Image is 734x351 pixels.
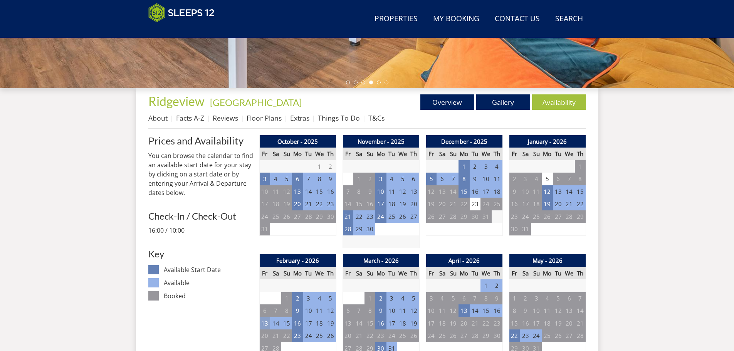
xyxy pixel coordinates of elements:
[459,198,469,210] td: 22
[520,173,531,185] td: 3
[509,267,520,280] th: Fr
[459,185,469,198] td: 15
[509,148,520,160] th: Fr
[437,198,447,210] td: 20
[325,267,336,280] th: Th
[553,304,564,317] td: 12
[408,185,419,198] td: 13
[492,317,502,330] td: 23
[470,160,480,173] td: 2
[426,317,437,330] td: 17
[281,210,292,223] td: 26
[292,173,303,185] td: 6
[314,160,325,173] td: 1
[531,292,542,305] td: 3
[343,317,353,330] td: 13
[247,113,282,123] a: Floor Plans
[148,113,168,123] a: About
[531,185,542,198] td: 11
[492,148,502,160] th: Th
[270,198,281,210] td: 18
[480,160,491,173] td: 3
[542,304,553,317] td: 11
[386,173,397,185] td: 4
[164,265,253,274] dd: Available Start Date
[325,148,336,160] th: Th
[575,304,586,317] td: 14
[343,185,353,198] td: 7
[325,304,336,317] td: 12
[480,210,491,223] td: 31
[364,210,375,223] td: 23
[270,210,281,223] td: 25
[375,198,386,210] td: 17
[397,148,408,160] th: We
[426,292,437,305] td: 3
[492,160,502,173] td: 4
[281,292,292,305] td: 1
[492,279,502,292] td: 2
[564,317,574,330] td: 20
[364,267,375,280] th: Su
[343,267,353,280] th: Fr
[542,267,553,280] th: Mo
[259,185,270,198] td: 10
[437,210,447,223] td: 27
[343,304,353,317] td: 6
[259,173,270,185] td: 3
[375,210,386,223] td: 24
[375,148,386,160] th: Mo
[281,173,292,185] td: 5
[303,292,314,305] td: 3
[343,254,419,267] th: March - 2026
[531,148,542,160] th: Su
[408,317,419,330] td: 19
[520,148,531,160] th: Sa
[397,185,408,198] td: 12
[575,198,586,210] td: 22
[259,267,270,280] th: Fr
[426,173,437,185] td: 5
[397,173,408,185] td: 5
[509,304,520,317] td: 8
[408,267,419,280] th: Th
[459,210,469,223] td: 29
[448,148,459,160] th: Su
[270,173,281,185] td: 4
[375,185,386,198] td: 10
[386,304,397,317] td: 10
[364,198,375,210] td: 16
[492,267,502,280] th: Th
[314,292,325,305] td: 4
[292,185,303,198] td: 13
[448,173,459,185] td: 7
[520,267,531,280] th: Sa
[281,185,292,198] td: 12
[459,160,469,173] td: 1
[520,210,531,223] td: 24
[292,198,303,210] td: 20
[353,210,364,223] td: 22
[575,160,586,173] td: 1
[303,304,314,317] td: 10
[492,10,543,28] a: Contact Us
[281,304,292,317] td: 8
[470,304,480,317] td: 14
[448,210,459,223] td: 28
[480,173,491,185] td: 10
[520,292,531,305] td: 2
[164,278,253,287] dd: Available
[375,317,386,330] td: 16
[542,173,553,185] td: 5
[448,292,459,305] td: 5
[575,148,586,160] th: Th
[325,198,336,210] td: 23
[314,304,325,317] td: 11
[364,304,375,317] td: 8
[397,317,408,330] td: 18
[314,317,325,330] td: 18
[343,210,353,223] td: 21
[148,211,253,221] h3: Check-In / Check-Out
[480,292,491,305] td: 8
[553,185,564,198] td: 13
